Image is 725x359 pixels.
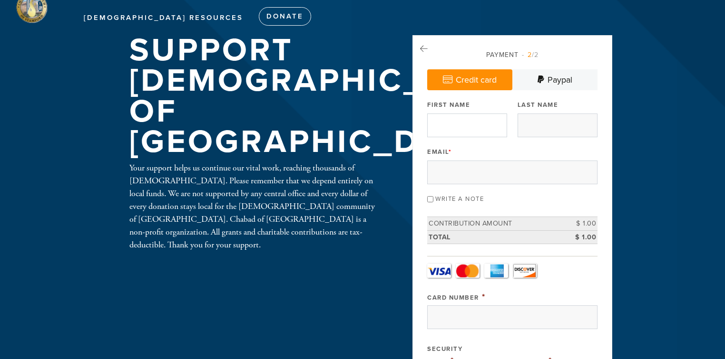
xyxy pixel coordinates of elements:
a: Credit card [427,69,512,90]
a: [DEMOGRAPHIC_DATA] Resources [77,9,250,27]
a: Discover [513,264,537,278]
a: MasterCard [456,264,480,278]
td: $ 1.00 [555,230,598,244]
td: $ 1.00 [555,217,598,230]
span: This field is required. [449,148,452,156]
span: 2 [528,51,532,59]
div: Your support helps us continue our vital work, reaching thousands of [DEMOGRAPHIC_DATA]. Please r... [129,161,382,251]
a: Visa [427,264,451,278]
label: First Name [427,101,470,109]
label: Email [427,148,451,156]
a: Donate [259,7,311,26]
td: Contribution Amount [427,217,555,230]
h1: Support [DEMOGRAPHIC_DATA] of [GEOGRAPHIC_DATA] [129,35,527,158]
label: Card Number [427,294,479,302]
span: This field is required. [482,292,486,302]
a: Amex [484,264,508,278]
div: Payment [427,50,598,60]
label: Write a note [435,195,484,203]
td: Total [427,230,555,244]
span: /2 [522,51,539,59]
label: Last Name [518,101,558,109]
a: Paypal [512,69,598,90]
